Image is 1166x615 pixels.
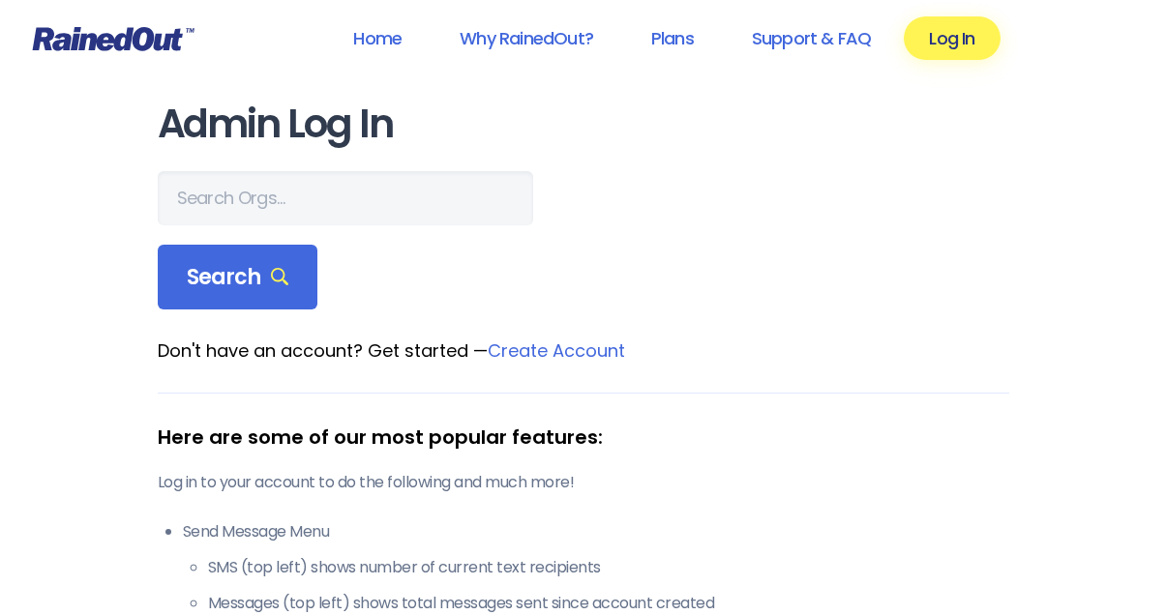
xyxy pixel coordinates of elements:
a: Support & FAQ [727,16,896,60]
input: Search Orgs… [158,171,533,225]
a: Why RainedOut? [434,16,618,60]
a: Home [328,16,427,60]
div: Here are some of our most popular features: [158,423,1009,452]
p: Log in to your account to do the following and much more! [158,471,1009,494]
div: Search [158,245,318,310]
h1: Admin Log In [158,102,1009,146]
li: Messages (top left) shows total messages sent since account created [208,592,1009,615]
a: Plans [626,16,719,60]
span: Search [187,264,289,291]
a: Create Account [488,338,625,363]
li: SMS (top left) shows number of current text recipients [208,556,1009,579]
a: Log In [904,16,1000,60]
